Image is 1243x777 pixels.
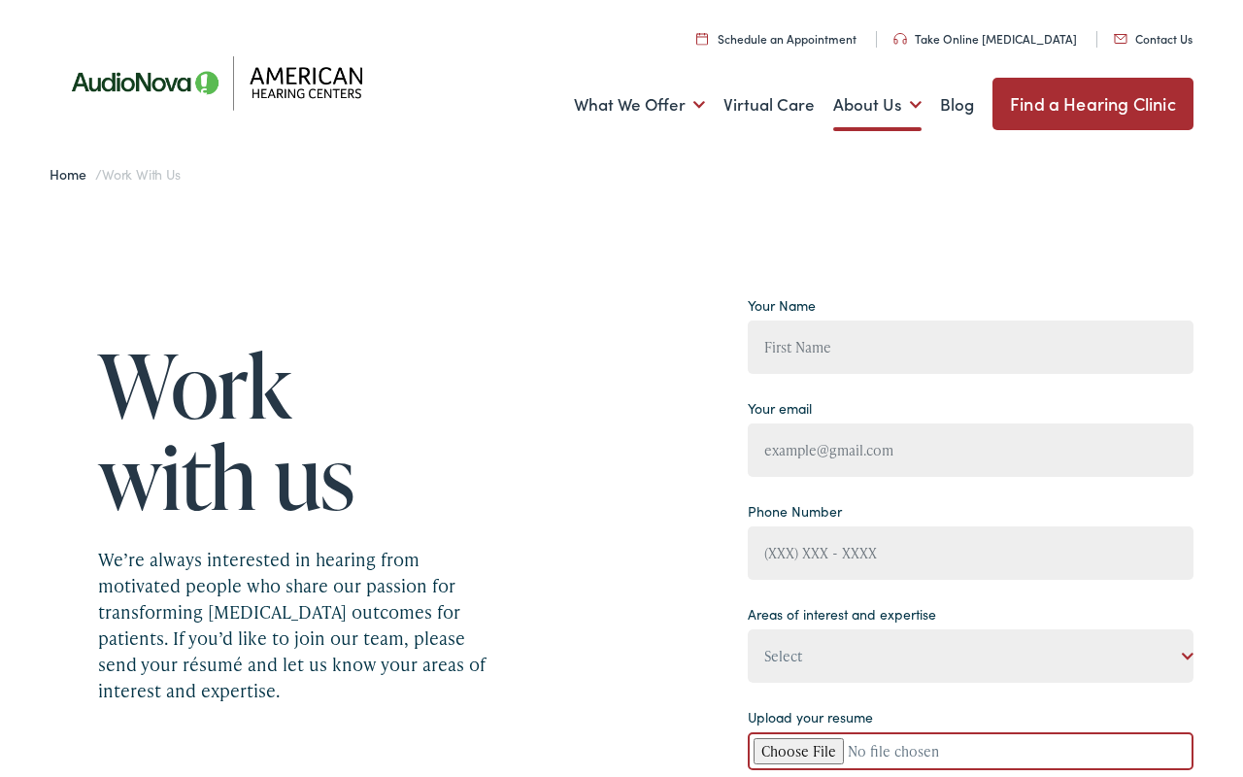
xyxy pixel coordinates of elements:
a: What We Offer [574,69,705,141]
label: Your email [748,398,812,419]
label: Upload your resume [748,707,873,727]
a: Schedule an Appointment [696,30,857,47]
img: utility icon [893,33,907,45]
a: Find a Hearing Clinic [992,78,1193,130]
a: Contact Us [1114,30,1193,47]
label: Areas of interest and expertise [748,604,936,625]
label: Phone Number [748,501,842,522]
a: Home [50,164,95,184]
div: We’re always interested in hearing from motivated people who share our passion for transforming [... [98,546,496,703]
span: Work with Us [102,164,180,184]
a: Take Online [MEDICAL_DATA] [893,30,1077,47]
label: Your Name [748,295,816,316]
a: About Us [833,69,922,141]
span: / [50,164,180,184]
h1: Work with us [98,339,496,521]
input: example@gmail.com [748,423,1193,477]
img: utility icon [696,32,708,45]
img: utility icon [1114,34,1127,44]
a: Virtual Care [723,69,815,141]
a: Blog [940,69,974,141]
input: First Name [748,321,1193,374]
input: (XXX) XXX - XXXX [748,526,1193,580]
